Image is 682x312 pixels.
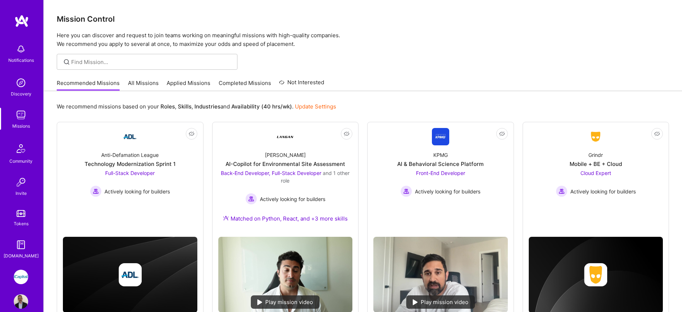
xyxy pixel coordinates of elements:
[17,210,25,217] img: tokens
[529,128,663,217] a: Company LogoGrindrMobile + BE + CloudCloud Expert Actively looking for buildersActively looking f...
[119,263,142,286] img: Company logo
[279,78,324,91] a: Not Interested
[231,103,292,110] b: Availability (40 hrs/wk)
[121,128,139,145] img: Company Logo
[90,185,102,197] img: Actively looking for builders
[223,215,348,222] div: Matched on Python, React, and +3 more skills
[223,215,229,221] img: Ateam Purple Icon
[219,79,271,91] a: Completed Missions
[104,188,170,195] span: Actively looking for builders
[105,170,155,176] span: Full-Stack Developer
[654,131,660,137] i: icon EyeClosed
[57,103,336,110] p: We recommend missions based on your , , and .
[570,188,636,195] span: Actively looking for builders
[12,270,30,284] a: iCapital: Building an Alternative Investment Marketplace
[167,79,210,91] a: Applied Missions
[194,103,220,110] b: Industries
[580,170,611,176] span: Cloud Expert
[415,188,480,195] span: Actively looking for builders
[16,189,27,197] div: Invite
[57,14,669,23] h3: Mission Control
[413,299,418,305] img: play
[588,151,603,159] div: Grindr
[257,299,262,305] img: play
[11,90,31,98] div: Discovery
[14,270,28,284] img: iCapital: Building an Alternative Investment Marketplace
[57,79,120,91] a: Recommended Missions
[14,238,28,252] img: guide book
[63,128,197,217] a: Company LogoAnti-Defamation LeagueTechnology Modernization Sprint 1Full-Stack Developer Actively ...
[8,56,34,64] div: Notifications
[245,193,257,205] img: Actively looking for builders
[178,103,192,110] b: Skills
[226,160,345,168] div: AI-Copilot for Environmental Site Assessment
[160,103,175,110] b: Roles
[433,151,448,159] div: KPMG
[587,130,604,143] img: Company Logo
[400,185,412,197] img: Actively looking for builders
[344,131,349,137] i: icon EyeClosed
[12,122,30,130] div: Missions
[12,140,30,157] img: Community
[373,128,508,231] a: Company LogoKPMGAI & Behavioral Science PlatformFront-End Developer Actively looking for builders...
[71,58,232,66] input: Find Mission...
[14,220,29,227] div: Tokens
[14,76,28,90] img: discovery
[570,160,622,168] div: Mobile + BE + Cloud
[432,128,449,145] img: Company Logo
[12,294,30,309] a: User Avatar
[57,31,669,48] p: Here you can discover and request to join teams working on meaningful missions with high-quality ...
[260,195,325,203] span: Actively looking for builders
[14,14,29,27] img: logo
[101,151,159,159] div: Anti-Defamation League
[397,160,484,168] div: AI & Behavioral Science Platform
[584,263,607,286] img: Company logo
[14,294,28,309] img: User Avatar
[406,295,475,309] div: Play mission video
[14,42,28,56] img: bell
[9,157,33,165] div: Community
[128,79,159,91] a: All Missions
[63,58,71,66] i: icon SearchGrey
[251,295,319,309] div: Play mission video
[14,108,28,122] img: teamwork
[4,252,39,260] div: [DOMAIN_NAME]
[499,131,505,137] i: icon EyeClosed
[189,131,194,137] i: icon EyeClosed
[276,128,294,145] img: Company Logo
[556,185,567,197] img: Actively looking for builders
[265,151,306,159] div: [PERSON_NAME]
[218,128,353,231] a: Company Logo[PERSON_NAME]AI-Copilot for Environmental Site AssessmentBack-End Developer, Full-Sta...
[14,175,28,189] img: Invite
[295,103,336,110] a: Update Settings
[221,170,321,176] span: Back-End Developer, Full-Stack Developer
[85,160,176,168] div: Technology Modernization Sprint 1
[416,170,465,176] span: Front-End Developer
